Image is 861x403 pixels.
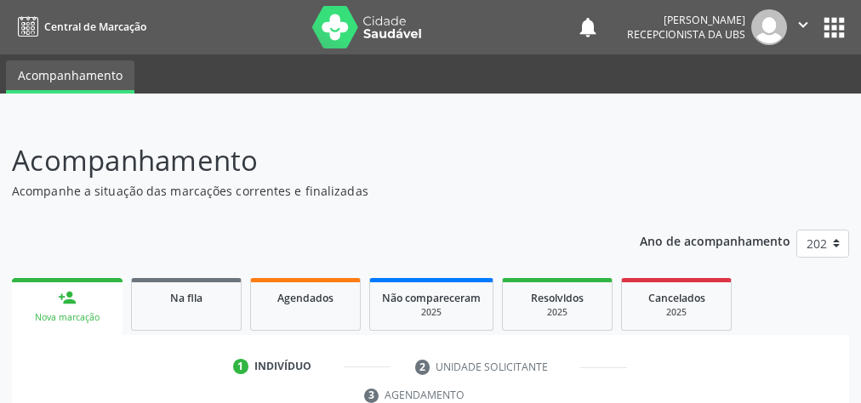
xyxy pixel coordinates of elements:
p: Ano de acompanhamento [640,230,790,251]
div: 2025 [634,306,719,319]
i:  [794,15,813,34]
div: 1 [233,359,248,374]
span: Agendados [277,291,334,305]
div: Indivíduo [254,359,311,374]
span: Central de Marcação [44,20,146,34]
button: notifications [576,15,600,39]
span: Recepcionista da UBS [627,27,745,42]
a: Central de Marcação [12,13,146,41]
div: Nova marcação [24,311,111,324]
button: apps [819,13,849,43]
p: Acompanhe a situação das marcações correntes e finalizadas [12,182,598,200]
img: img [751,9,787,45]
span: Resolvidos [531,291,584,305]
div: person_add [58,288,77,307]
div: 2025 [382,306,481,319]
a: Acompanhamento [6,60,134,94]
div: [PERSON_NAME] [627,13,745,27]
span: Não compareceram [382,291,481,305]
span: Cancelados [648,291,705,305]
div: 2025 [515,306,600,319]
button:  [787,9,819,45]
p: Acompanhamento [12,139,598,182]
span: Na fila [170,291,202,305]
